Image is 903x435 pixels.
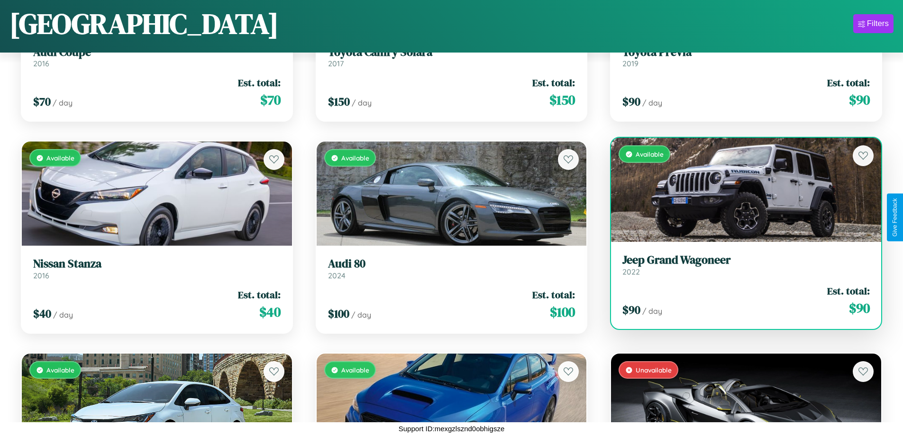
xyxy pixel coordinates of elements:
[622,253,870,276] a: Jeep Grand Wagoneer2022
[642,98,662,107] span: / day
[33,59,49,68] span: 2016
[9,4,279,43] h1: [GEOGRAPHIC_DATA]
[33,257,281,280] a: Nissan Stanza2016
[328,94,350,109] span: $ 150
[260,90,281,109] span: $ 70
[550,302,575,321] span: $ 100
[351,310,371,320] span: / day
[849,299,870,318] span: $ 90
[849,90,870,109] span: $ 90
[867,19,889,28] div: Filters
[33,94,51,109] span: $ 70
[328,59,344,68] span: 2017
[532,76,575,89] span: Est. total:
[238,288,281,302] span: Est. total:
[636,366,672,374] span: Unavailable
[328,257,575,280] a: Audi 802024
[46,366,74,374] span: Available
[622,94,640,109] span: $ 90
[622,253,870,267] h3: Jeep Grand Wagoneer
[328,271,346,280] span: 2024
[827,284,870,298] span: Est. total:
[549,90,575,109] span: $ 150
[46,154,74,162] span: Available
[622,267,640,276] span: 2022
[341,366,369,374] span: Available
[328,306,349,321] span: $ 100
[622,302,640,318] span: $ 90
[892,198,898,237] div: Give Feedback
[352,98,372,107] span: / day
[238,76,281,89] span: Est. total:
[53,310,73,320] span: / day
[328,257,575,271] h3: Audi 80
[399,422,504,435] p: Support ID: mexgzlsznd0obhigsze
[328,45,575,69] a: Toyota Camry Solara2017
[33,271,49,280] span: 2016
[642,306,662,316] span: / day
[622,59,638,68] span: 2019
[636,150,664,158] span: Available
[33,257,281,271] h3: Nissan Stanza
[259,302,281,321] span: $ 40
[827,76,870,89] span: Est. total:
[853,14,894,33] button: Filters
[622,45,870,69] a: Toyota Previa2019
[33,306,51,321] span: $ 40
[341,154,369,162] span: Available
[33,45,281,69] a: Audi Coupe2016
[53,98,73,107] span: / day
[532,288,575,302] span: Est. total:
